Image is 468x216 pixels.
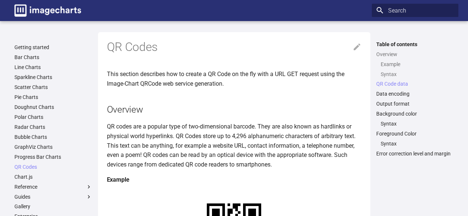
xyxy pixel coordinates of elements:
a: Polar Charts [14,114,92,120]
nav: Background color [376,120,454,127]
h4: Example [107,175,361,185]
a: QR Code data [376,80,454,87]
a: Getting started [14,44,92,51]
label: Guides [14,193,92,200]
a: Syntax [381,140,454,147]
input: Search [372,4,458,17]
nav: Foreground Color [376,140,454,147]
a: Doughnut Charts [14,104,92,110]
label: Table of contents [372,41,458,48]
h2: Overview [107,103,361,116]
a: Bar Charts [14,54,92,61]
a: Data encoding [376,90,454,97]
a: Line Charts [14,64,92,71]
a: Bubble Charts [14,134,92,140]
a: QR Codes [14,164,92,170]
a: Progress Bar Charts [14,154,92,160]
a: Example [381,61,454,68]
h1: QR Codes [107,40,361,55]
a: Syntax [381,120,454,127]
p: This section describes how to create a QR Code on the fly with a URL GET request using the Image-... [107,69,361,88]
nav: Overview [376,61,454,78]
a: GraphViz Charts [14,144,92,150]
p: QR codes are a popular type of two-dimensional barcode. They are also known as hardlinks or physi... [107,122,361,169]
a: Output format [376,100,454,107]
a: Chart.js [14,174,92,180]
nav: Table of contents [372,41,458,157]
a: Scatter Charts [14,84,92,90]
a: Image-Charts documentation [11,1,84,20]
a: Radar Charts [14,124,92,130]
a: Sparkline Charts [14,74,92,80]
a: Background color [376,110,454,117]
a: Error correction level and margin [376,150,454,157]
label: Reference [14,184,92,190]
a: Overview [376,51,454,58]
a: Gallery [14,203,92,210]
a: Syntax [381,71,454,78]
img: logo [14,4,81,17]
a: Pie Charts [14,94,92,100]
a: Foreground Color [376,130,454,137]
